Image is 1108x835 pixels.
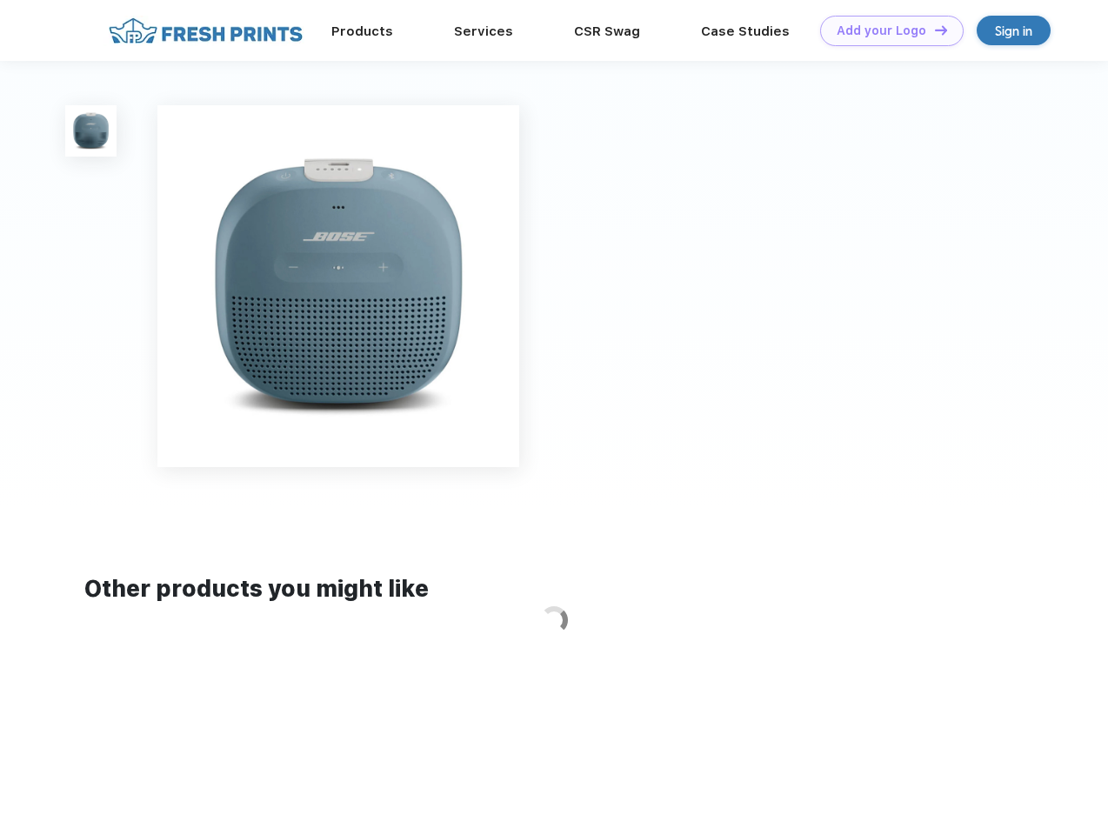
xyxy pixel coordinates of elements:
a: CSR Swag [574,23,640,39]
div: Sign in [995,21,1032,41]
div: Other products you might like [84,572,1023,606]
img: DT [935,25,947,35]
a: Services [454,23,513,39]
img: fo%20logo%202.webp [103,16,308,46]
img: func=resize&h=640 [157,105,519,467]
a: Products [331,23,393,39]
a: Sign in [977,16,1051,45]
div: Add your Logo [837,23,926,38]
img: func=resize&h=100 [65,105,117,157]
